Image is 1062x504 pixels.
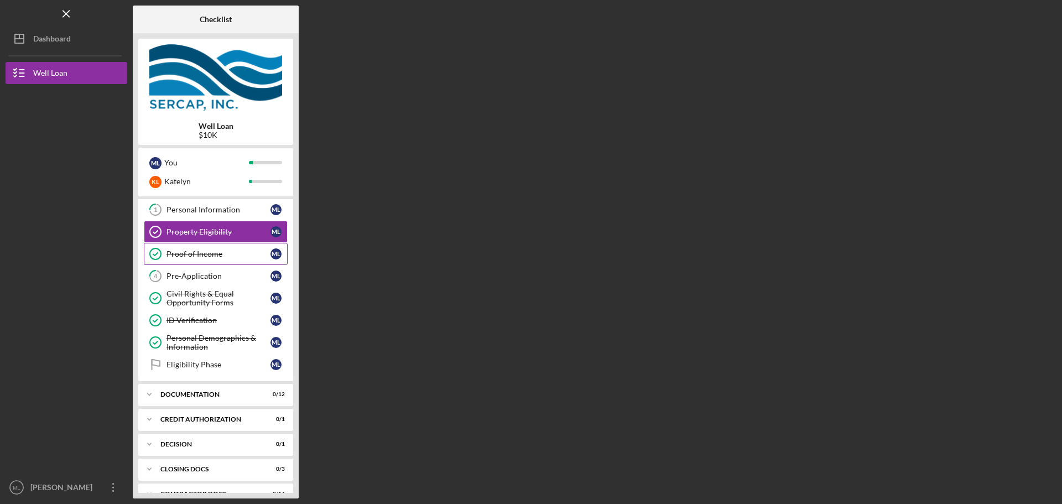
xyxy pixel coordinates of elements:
[144,287,288,309] a: Civil Rights & Equal Opportunity FormsML
[199,131,233,139] div: $10K
[138,44,293,111] img: Product logo
[149,176,162,188] div: K L
[270,248,282,259] div: M L
[166,316,270,325] div: ID Verification
[265,491,285,497] div: 0 / 14
[270,359,282,370] div: M L
[160,466,257,472] div: CLOSING DOCS
[270,226,282,237] div: M L
[270,337,282,348] div: M L
[166,250,270,258] div: Proof of Income
[13,485,20,491] text: ML
[160,441,257,448] div: Decision
[160,391,257,398] div: Documentation
[270,204,282,215] div: M L
[144,243,288,265] a: Proof of IncomeML
[6,62,127,84] button: Well Loan
[265,416,285,423] div: 0 / 1
[144,331,288,354] a: Personal Demographics & InformationML
[199,122,233,131] b: Well Loan
[144,199,288,221] a: 1Personal InformationML
[265,441,285,448] div: 0 / 1
[166,289,270,307] div: Civil Rights & Equal Opportunity Forms
[166,272,270,280] div: Pre-Application
[270,315,282,326] div: M L
[144,354,288,376] a: Eligibility PhaseML
[160,491,257,497] div: Contractor Docs
[160,416,257,423] div: CREDIT AUTHORIZATION
[164,153,249,172] div: You
[154,273,158,280] tspan: 4
[154,206,157,214] tspan: 1
[166,360,270,369] div: Eligibility Phase
[166,205,270,214] div: Personal Information
[166,227,270,236] div: Property Eligibility
[33,28,71,53] div: Dashboard
[6,476,127,498] button: ML[PERSON_NAME]
[6,28,127,50] button: Dashboard
[164,172,249,191] div: Katelyn
[144,309,288,331] a: ID VerificationML
[166,334,270,351] div: Personal Demographics & Information
[144,221,288,243] a: Property EligibilityML
[200,15,232,24] b: Checklist
[144,265,288,287] a: 4Pre-ApplicationML
[33,62,67,87] div: Well Loan
[270,293,282,304] div: M L
[265,466,285,472] div: 0 / 3
[270,271,282,282] div: M L
[149,157,162,169] div: M L
[28,476,100,501] div: [PERSON_NAME]
[265,391,285,398] div: 0 / 12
